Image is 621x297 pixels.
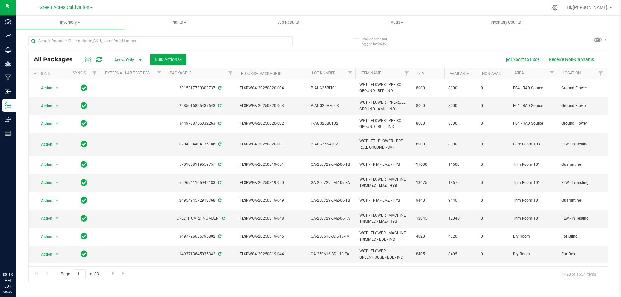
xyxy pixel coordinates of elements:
span: Inventory Counts [482,19,530,25]
span: F04 - RAD Source [513,103,554,109]
span: WGT - FLOWER - MACHINE TRIMMED - BDL - IND [359,230,408,242]
span: In Sync [81,232,87,241]
span: FLSRWGA-20250819-049 [240,197,303,204]
inline-svg: Outbound [5,116,11,122]
span: Ground Flower [561,103,602,109]
span: select [53,250,61,259]
span: In Sync [81,249,87,259]
span: Sync from Compliance System [217,103,221,108]
span: Action [35,101,53,111]
span: select [53,119,61,128]
span: 8000 [416,121,441,127]
a: Location [563,71,581,75]
span: P-AUG25BCT02 [311,121,352,127]
span: F04 - RAD Source [513,85,554,91]
iframe: Resource center [6,245,26,265]
span: P-AUG25AML03 [311,103,352,109]
span: In Sync [81,178,87,187]
p: 08/20 [3,289,13,294]
span: select [53,140,61,149]
span: Sync from Compliance System [217,180,221,185]
a: Plants [125,16,234,29]
span: Action [35,232,53,241]
span: Action [35,83,53,92]
span: FLSRWGA-20250819-051 [240,162,303,168]
span: Plants [125,19,233,25]
span: 8000 [448,141,473,147]
div: [CREDIT_CARD_NUMBER] [164,216,237,222]
span: 0 [481,180,505,186]
div: 6596941165942183 [164,180,237,186]
span: Sync from Compliance System [217,234,221,239]
span: 13675 [416,180,441,186]
div: 3315317730303737 [164,85,237,91]
a: Filter [547,68,558,79]
span: WGT - TRIM - LMZ - HYB [359,162,408,168]
span: Trim Room 101 [513,197,554,204]
div: 3449788756332263 [164,121,237,127]
a: Filter [595,68,606,79]
span: Sync from Compliance System [217,142,221,146]
span: Sync from Compliance System [221,216,225,221]
span: WGT - FLOWER - MACHINE TRIMMED - LMZ - HYB [359,176,408,189]
inline-svg: Manufacturing [5,74,11,81]
span: 9440 [448,197,473,204]
a: Filter [154,68,165,79]
span: 1 - 20 of 1657 items [556,269,601,279]
span: Quarantine [561,162,602,168]
span: FLSRWGA-20250820-002 [240,121,303,127]
span: Dry Room [513,233,554,239]
span: 8000 [448,85,473,91]
span: Quarantine [561,197,602,204]
span: FLSRWGA-20250819-045 [240,233,303,239]
span: 8405 [448,251,473,257]
span: Action [35,196,53,205]
span: FLSRWGA-20250819-048 [240,216,303,222]
span: 8000 [448,121,473,127]
span: FLSRWGA-20250820-004 [240,85,303,91]
a: Sync Status [73,71,98,75]
p: 08:13 AM EDT [3,272,13,289]
div: 2285016825437643 [164,103,237,109]
span: 8000 [416,141,441,147]
div: 5701068119559757 [164,162,237,168]
a: Flourish Package ID [241,71,282,76]
span: 11600 [416,162,441,168]
span: GA-250729-LMZ-06-TB [311,162,352,168]
span: Ground Flower [561,121,602,127]
span: FLW - In Testing [561,216,602,222]
span: All Packages [34,56,79,63]
span: WGT - FLOWER - PRE-ROLL GROUND - BCT - IND [359,118,408,130]
inline-svg: Grow [5,60,11,67]
span: Sync from Compliance System [217,252,221,256]
inline-svg: Inbound [5,88,11,95]
span: In Sync [81,140,87,149]
span: 9440 [416,197,441,204]
span: 8000 [448,103,473,109]
span: select [53,83,61,92]
span: FLSRWGA-20250820-001 [240,141,303,147]
div: Manage settings [551,5,559,11]
span: Trim Room 101 [513,216,554,222]
span: P-AUG25BLT01 [311,85,352,91]
input: 1 [74,269,86,279]
span: Action [35,140,53,149]
a: Lab Results [234,16,343,29]
span: 8000 [416,103,441,109]
span: GA-250616-BDL-10-FA [311,251,352,257]
inline-svg: Inventory [5,102,11,109]
a: Filter [225,68,236,79]
button: Receive Non-Cannabis [545,54,598,65]
a: Filter [401,68,412,79]
span: Action [35,119,53,128]
a: External Lab Test Result [105,71,156,75]
span: select [53,214,61,223]
div: Actions [34,71,65,76]
span: WGT - FLOWER GREENHOUSE - BDL - IND [359,248,408,260]
span: Sync from Compliance System [217,86,221,90]
span: select [53,178,61,187]
span: 11600 [448,162,473,168]
span: 0 [481,197,505,204]
span: select [53,232,61,241]
span: 0 [481,251,505,257]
